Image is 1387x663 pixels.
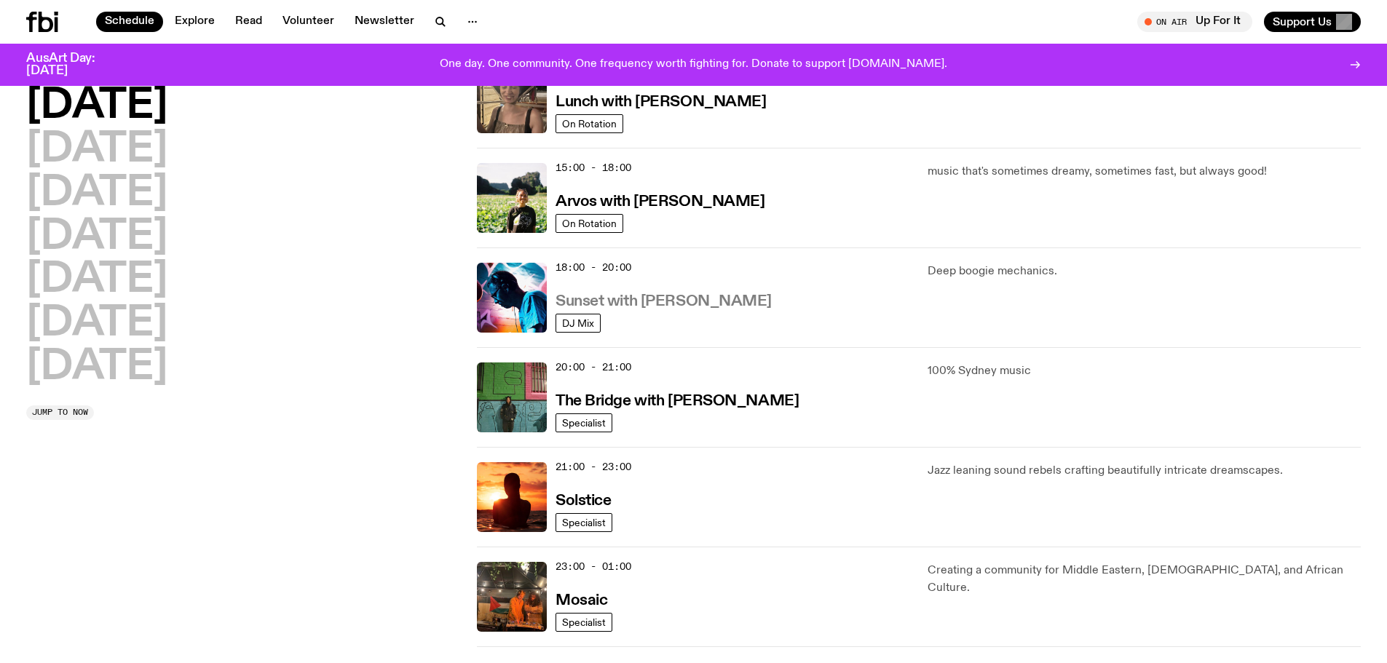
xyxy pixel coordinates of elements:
img: Bri is smiling and wearing a black t-shirt. She is standing in front of a lush, green field. Ther... [477,163,547,233]
a: The Bridge with [PERSON_NAME] [556,391,799,409]
img: Tommy and Jono Playing at a fundraiser for Palestine [477,562,547,632]
span: DJ Mix [562,317,594,328]
span: On Rotation [562,218,617,229]
a: DJ Mix [556,314,601,333]
span: Specialist [562,616,606,627]
img: Amelia Sparke is wearing a black hoodie and pants, leaning against a blue, green and pink wall wi... [477,362,547,432]
p: Jazz leaning sound rebels crafting beautifully intricate dreamscapes. [928,462,1361,480]
h3: The Bridge with [PERSON_NAME] [556,394,799,409]
button: [DATE] [26,217,167,258]
p: Deep boogie mechanics. [928,263,1361,280]
button: [DATE] [26,173,167,214]
button: [DATE] [26,86,167,127]
a: Lunch with [PERSON_NAME] [556,92,766,110]
button: Jump to now [26,405,94,420]
a: Read [226,12,271,32]
h3: Arvos with [PERSON_NAME] [556,194,764,210]
a: Specialist [556,613,612,632]
a: Explore [166,12,224,32]
span: Specialist [562,417,606,428]
span: Jump to now [32,408,88,416]
a: On Rotation [556,214,623,233]
a: Arvos with [PERSON_NAME] [556,191,764,210]
a: Newsletter [346,12,423,32]
p: music that's sometimes dreamy, sometimes fast, but always good! [928,163,1361,180]
a: Volunteer [274,12,343,32]
button: Support Us [1264,12,1361,32]
img: Simon Caldwell stands side on, looking downwards. He has headphones on. Behind him is a brightly ... [477,263,547,333]
button: [DATE] [26,347,167,388]
button: [DATE] [26,303,167,344]
img: A girl standing in the ocean as waist level, staring into the rise of the sun. [477,462,547,532]
a: Specialist [556,513,612,532]
span: 18:00 - 20:00 [556,261,631,274]
p: 100% Sydney music [928,362,1361,380]
p: Creating a community for Middle Eastern, [DEMOGRAPHIC_DATA], and African Culture. [928,562,1361,597]
a: Specialist [556,413,612,432]
a: Schedule [96,12,163,32]
span: On Rotation [562,118,617,129]
a: On Rotation [556,114,623,133]
span: 20:00 - 21:00 [556,360,631,374]
a: Sunset with [PERSON_NAME] [556,291,772,309]
button: [DATE] [26,130,167,170]
h3: Solstice [556,493,611,509]
span: Support Us [1273,15,1332,28]
span: 21:00 - 23:00 [556,460,631,474]
button: On AirUp For It [1137,12,1252,32]
h3: Mosaic [556,593,607,608]
h3: Lunch with [PERSON_NAME] [556,95,766,110]
span: 15:00 - 18:00 [556,161,631,175]
span: Specialist [562,517,606,528]
h3: AusArt Day: [DATE] [26,52,119,77]
button: [DATE] [26,260,167,301]
a: Mosaic [556,590,607,608]
a: Solstice [556,491,611,509]
span: 23:00 - 01:00 [556,560,631,573]
p: One day. One community. One frequency worth fighting for. Donate to support [DOMAIN_NAME]. [440,58,947,71]
h3: Sunset with [PERSON_NAME] [556,294,772,309]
